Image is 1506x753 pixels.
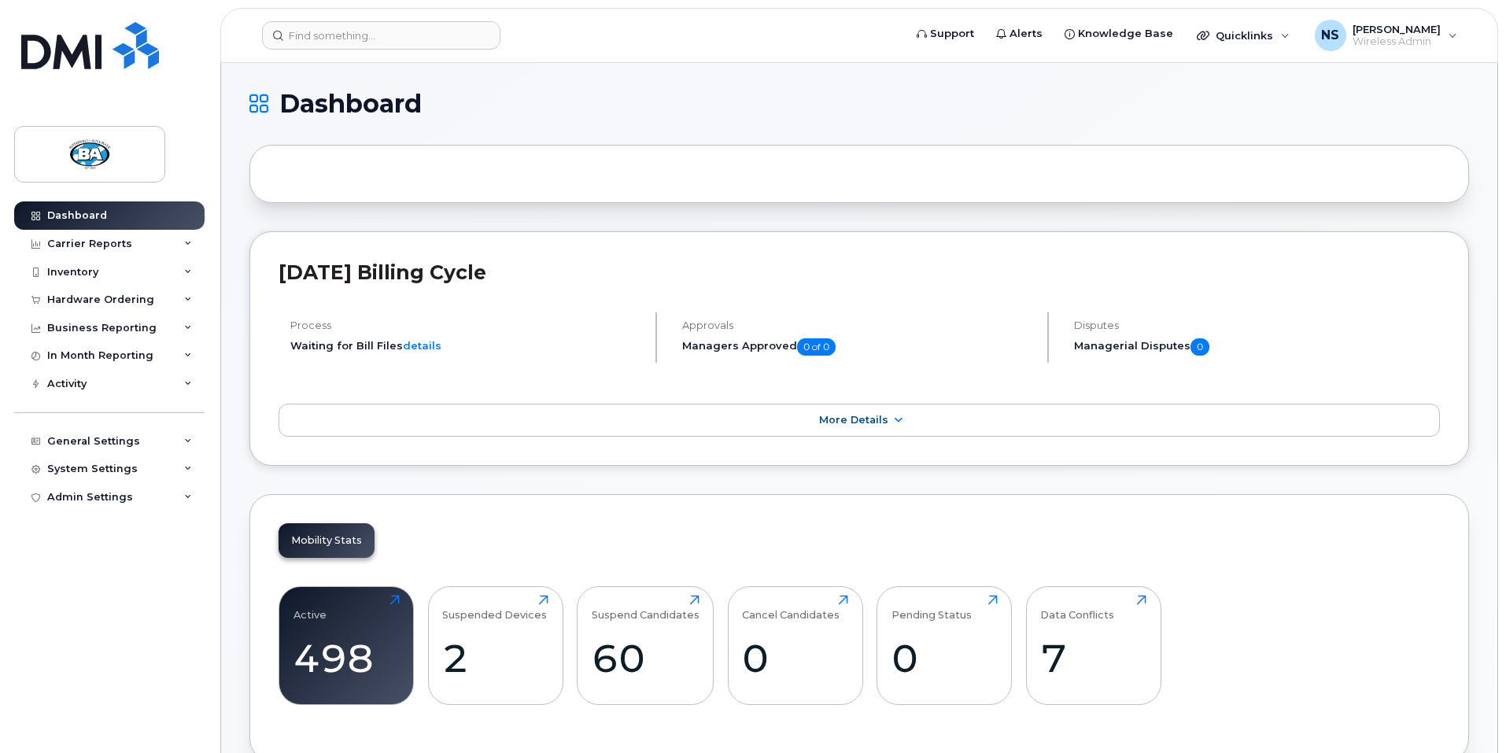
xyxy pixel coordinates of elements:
span: Dashboard [279,92,422,116]
div: Cancel Candidates [742,595,840,621]
a: Cancel Candidates0 [742,595,848,696]
a: details [403,339,441,352]
a: Data Conflicts7 [1040,595,1146,696]
div: 0 [742,635,848,681]
a: Suspend Candidates60 [592,595,699,696]
h5: Managers Approved [682,338,1034,356]
a: Suspended Devices2 [442,595,548,696]
a: Pending Status0 [891,595,998,696]
div: Suspend Candidates [592,595,699,621]
h4: Approvals [682,319,1034,331]
span: 0 of 0 [797,338,836,356]
div: Pending Status [891,595,972,621]
h4: Disputes [1074,319,1440,331]
div: Suspended Devices [442,595,547,621]
a: Active498 [293,595,400,696]
div: Active [293,595,327,621]
div: 60 [592,635,699,681]
h4: Process [290,319,642,331]
div: 2 [442,635,548,681]
h5: Managerial Disputes [1074,338,1440,356]
h2: [DATE] Billing Cycle [279,260,1440,284]
li: Waiting for Bill Files [290,338,642,353]
div: 0 [891,635,998,681]
span: 0 [1190,338,1209,356]
div: 498 [293,635,400,681]
div: 7 [1040,635,1146,681]
span: More Details [819,414,888,426]
div: Data Conflicts [1040,595,1114,621]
